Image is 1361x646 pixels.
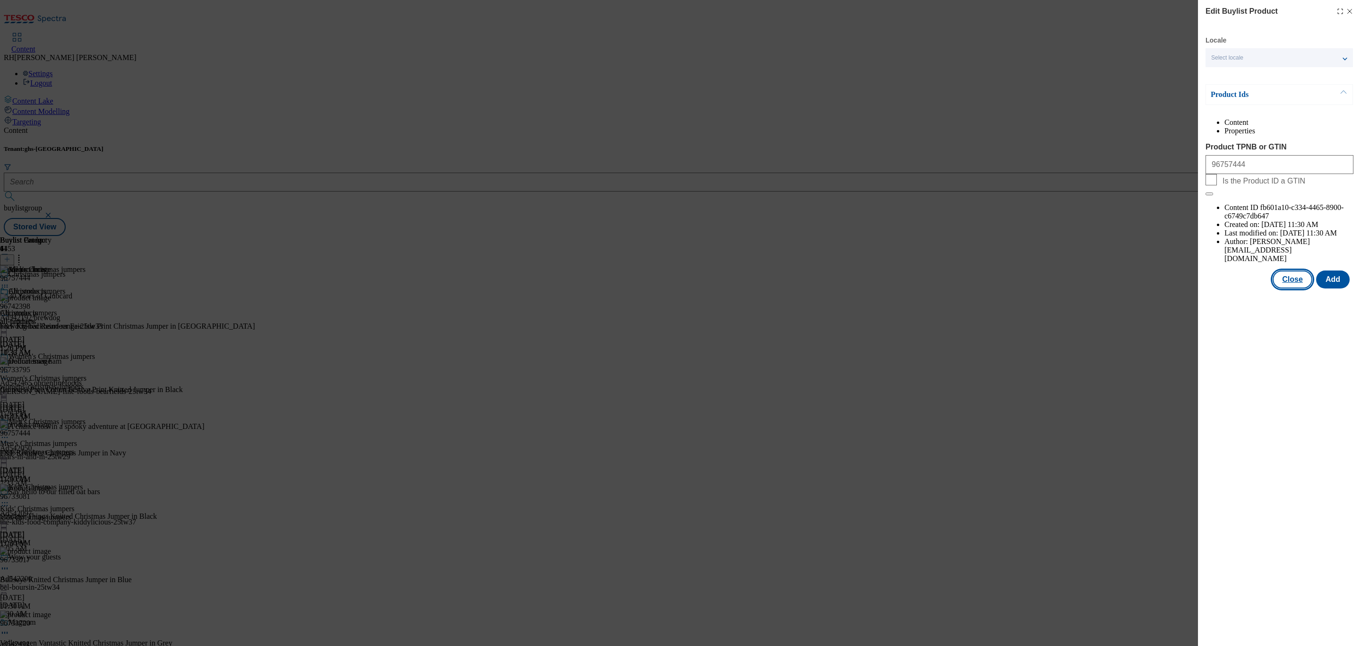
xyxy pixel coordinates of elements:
[1206,38,1226,43] label: Locale
[1273,271,1312,288] button: Close
[1206,6,1278,17] h4: Edit Buylist Product
[1224,220,1353,229] li: Created on:
[1224,203,1344,220] span: fb601a10-c334-4465-8900-c6749c7db647
[1206,143,1353,151] label: Product TPNB or GTIN
[1224,237,1310,262] span: [PERSON_NAME][EMAIL_ADDRESS][DOMAIN_NAME]
[1211,54,1243,61] span: Select locale
[1206,155,1353,174] input: Enter 1 or 20 space separated Product TPNB or GTIN
[1224,127,1353,135] li: Properties
[1261,220,1318,228] span: [DATE] 11:30 AM
[1316,271,1350,288] button: Add
[1211,90,1310,99] p: Product Ids
[1280,229,1337,237] span: [DATE] 11:30 AM
[1206,48,1353,67] button: Select locale
[1223,177,1305,185] span: Is the Product ID a GTIN
[1224,118,1353,127] li: Content
[1224,229,1353,237] li: Last modified on:
[1224,203,1353,220] li: Content ID
[1224,237,1353,263] li: Author:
